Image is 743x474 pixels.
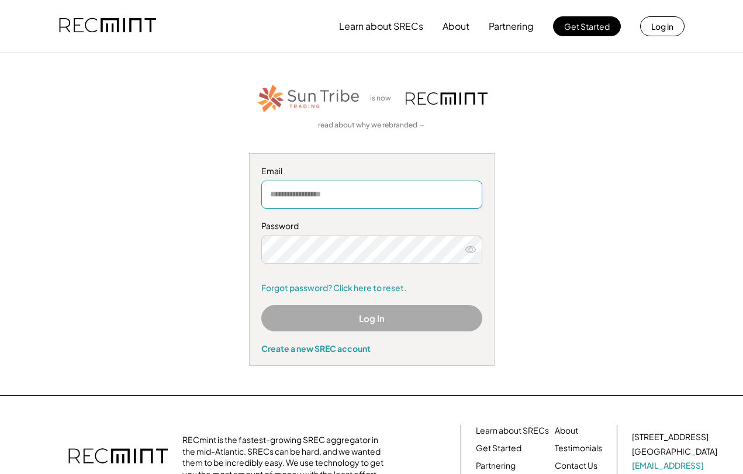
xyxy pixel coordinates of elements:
img: recmint-logotype%403x.png [59,6,156,46]
div: Password [261,220,482,232]
button: Partnering [489,15,534,38]
a: Testimonials [555,442,602,454]
a: Partnering [476,460,516,472]
button: Log in [640,16,685,36]
div: [GEOGRAPHIC_DATA] [632,446,717,458]
a: read about why we rebranded → [318,120,426,130]
button: Get Started [553,16,621,36]
a: Contact Us [555,460,597,472]
div: [STREET_ADDRESS] [632,431,709,443]
button: Log In [261,305,482,331]
button: Learn about SRECs [339,15,423,38]
a: About [555,425,578,437]
a: Learn about SRECs [476,425,549,437]
button: About [443,15,469,38]
a: Get Started [476,442,521,454]
a: Forgot password? Click here to reset. [261,282,482,294]
img: STT_Horizontal_Logo%2B-%2BColor.png [256,82,361,115]
div: Create a new SREC account [261,343,482,354]
div: Email [261,165,482,177]
img: recmint-logotype%403x.png [406,92,488,105]
div: is now [367,94,400,103]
